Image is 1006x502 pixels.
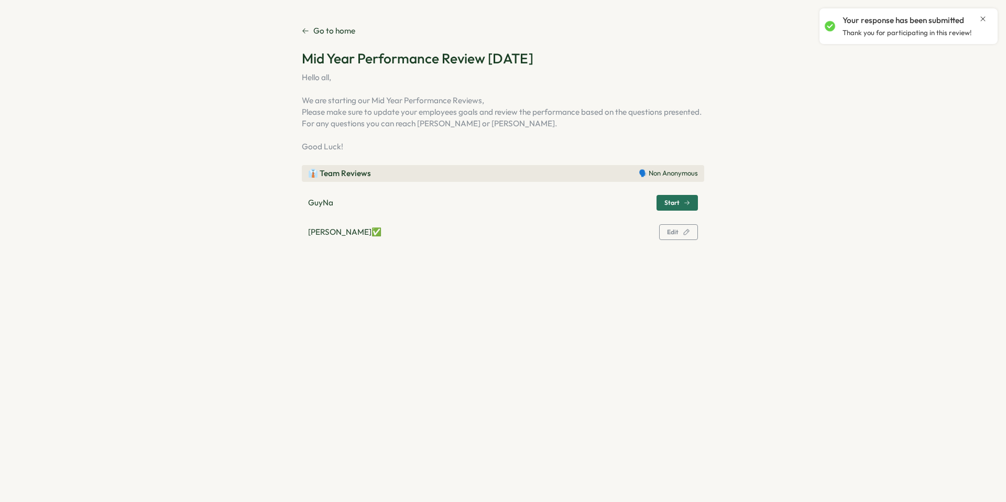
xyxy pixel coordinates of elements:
[667,229,679,235] span: Edit
[302,49,704,68] h2: Mid Year Performance Review [DATE]
[659,224,698,240] button: Edit
[843,28,971,38] p: Thank you for participating in this review!
[302,72,704,152] p: Hello all, We are starting our Mid Year Performance Reviews, Please make sure to update your empl...
[639,169,698,178] p: 🗣️ Non Anonymous
[657,195,698,211] button: Start
[308,226,381,238] p: [PERSON_NAME] ✅
[302,25,355,37] a: Go to home
[313,25,355,37] p: Go to home
[308,197,333,209] p: GuyNa
[664,200,680,206] span: Start
[843,15,964,26] p: Your response has been submitted
[308,168,371,179] p: 👔 Team Reviews
[979,15,987,23] button: Close notification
